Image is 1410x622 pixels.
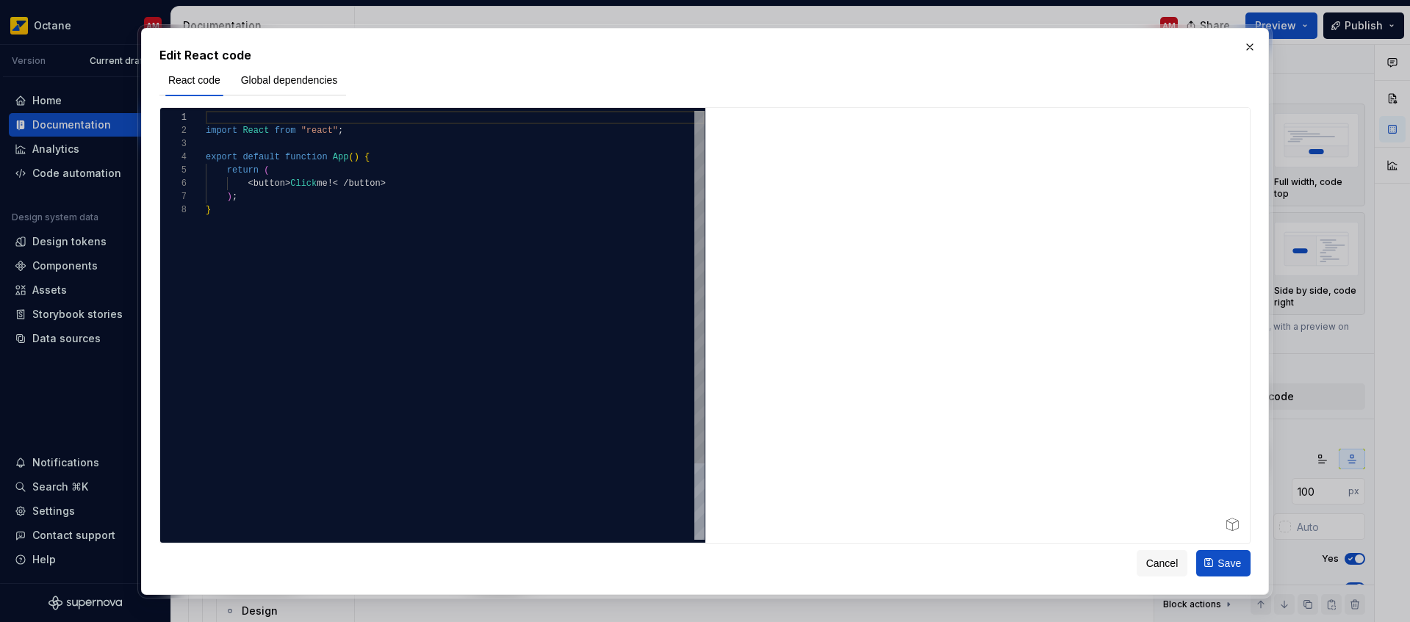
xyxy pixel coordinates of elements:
[160,164,187,177] div: 5
[206,126,237,136] span: import
[333,152,349,162] span: App
[1217,555,1241,570] span: Save
[241,73,338,87] span: Global dependencies
[232,64,347,95] div: Global dependencies
[285,178,290,189] span: >
[1220,513,1244,537] div: Open in CodeSandbox
[328,178,338,189] span: !<
[1196,549,1251,576] button: Save
[343,178,348,189] span: /
[338,126,343,136] span: ;
[242,126,269,136] span: React
[227,192,232,202] span: )
[160,124,187,137] div: 2
[381,178,386,189] span: >
[317,178,327,189] span: me
[159,46,1251,64] h2: Edit React code
[301,126,338,136] span: "react"
[253,178,285,189] span: button
[348,178,380,189] span: button
[160,137,187,151] div: 3
[160,203,187,217] div: 8
[1146,555,1179,570] span: Cancel
[285,152,328,162] span: function
[160,111,187,124] div: 1
[227,165,259,176] span: return
[290,178,317,189] span: Click
[1137,549,1188,576] button: Cancel
[206,205,211,215] span: }
[354,152,359,162] span: )
[264,165,269,176] span: (
[159,64,229,95] div: React code
[168,73,220,87] span: React code
[159,67,229,93] button: React code
[248,178,253,189] span: <
[160,190,187,203] div: 7
[160,177,187,190] div: 6
[348,152,353,162] span: (
[160,151,187,164] div: 4
[242,152,279,162] span: default
[232,192,237,202] span: ;
[206,152,237,162] span: export
[364,152,370,162] span: {
[232,67,347,93] button: Global dependencies
[275,126,296,136] span: from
